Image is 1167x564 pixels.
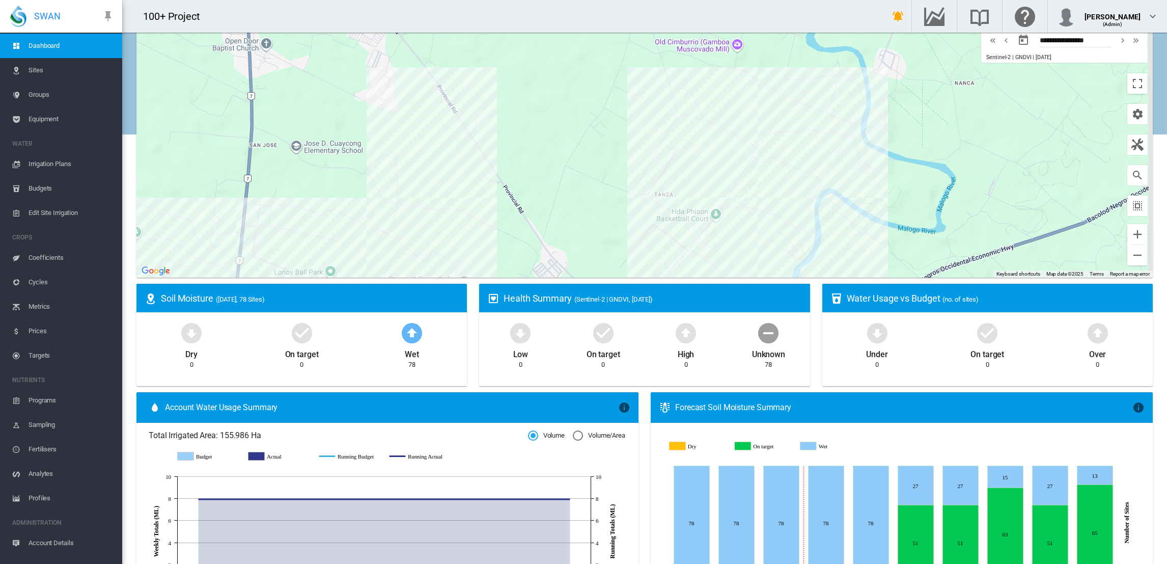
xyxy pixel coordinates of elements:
[485,497,489,501] circle: Running Actual Sep 10 7.94
[996,271,1040,278] button: Keyboard shortcuts
[888,6,908,26] button: icon-bell-ring
[1127,196,1148,216] button: icon-select-all
[1123,502,1130,543] tspan: Number of Sites
[143,9,209,23] div: 100+ Project
[279,497,283,501] circle: Running Actual Aug 6 7.94
[678,345,694,360] div: High
[1103,21,1123,27] span: (Admin)
[1089,345,1106,360] div: Over
[29,531,114,555] span: Account Details
[986,54,1031,61] span: Sentinel-2 | GNDVI
[1096,360,1099,369] div: 0
[674,320,698,345] md-icon: icon-arrow-up-bold-circle
[179,320,204,345] md-icon: icon-arrow-down-bold-circle
[248,452,309,461] g: Actual
[487,292,499,305] md-icon: icon-heart-box-outline
[390,452,450,461] g: Running Actual
[942,296,979,303] span: (no. of sites)
[290,320,314,345] md-icon: icon-checkbox-marked-circle
[29,486,114,511] span: Profiles
[875,360,879,369] div: 0
[29,462,114,486] span: Analytes
[169,540,172,546] tspan: 4
[1046,271,1084,277] span: Map data ©2025
[29,107,114,131] span: Equipment
[161,292,459,305] div: Soil Moisture
[165,474,171,480] tspan: 10
[528,431,565,441] md-radio-button: Volume
[12,229,114,246] span: CROPS
[967,10,992,22] md-icon: Search the knowledge base
[29,270,114,294] span: Cycles
[574,296,653,303] span: (Sentinel-2 | GNDVI, [DATE])
[659,401,671,414] md-icon: icon-thermometer-lines
[670,442,728,451] g: Dry
[801,442,859,451] g: Wet
[153,506,160,557] tspan: Weekly Totals (ML)
[403,497,407,501] circle: Running Actual Aug 27 7.94
[29,413,114,437] span: Sampling
[1130,34,1142,46] md-icon: icon-chevron-double-right
[319,452,380,461] g: Running Budget
[237,497,241,501] circle: Running Actual Jul 30 7.94
[765,360,772,369] div: 78
[29,58,114,83] span: Sites
[29,319,114,343] span: Prices
[866,345,888,360] div: Under
[169,518,172,524] tspan: 6
[169,496,172,502] tspan: 8
[1086,320,1110,345] md-icon: icon-arrow-up-bold-circle
[1001,34,1012,46] md-icon: icon-chevron-left
[513,345,529,360] div: Low
[519,360,522,369] div: 0
[12,372,114,388] span: NUTRIENTS
[1013,10,1037,22] md-icon: Click here for help
[1013,30,1034,50] button: md-calendar
[596,474,601,480] tspan: 10
[1090,271,1104,277] a: Terms
[300,360,303,369] div: 0
[29,343,114,368] span: Targets
[922,10,947,22] md-icon: Go to the Data Hub
[405,345,419,360] div: Wet
[1127,224,1148,245] button: Zoom in
[1117,34,1128,46] md-icon: icon-chevron-right
[29,388,114,413] span: Programs
[190,360,193,369] div: 0
[1032,466,1068,505] g: Wet Sep 30, 2025 27
[12,136,114,152] span: WATER
[830,292,843,305] md-icon: icon-cup-water
[178,452,238,461] g: Budget
[609,504,616,558] tspan: Running Totals (ML)
[568,497,572,501] circle: Running Actual Sep 24 7.94
[987,466,1023,488] g: Wet Sep 29, 2025 15
[1127,73,1148,94] button: Toggle fullscreen view
[1127,165,1148,185] button: icon-magnify
[601,360,605,369] div: 0
[1147,10,1159,22] md-icon: icon-chevron-down
[1077,466,1113,485] g: Wet Oct 01, 2025 13
[618,401,630,414] md-icon: icon-information
[970,345,1004,360] div: On target
[1110,271,1150,277] a: Report a map error
[29,34,114,58] span: Dashboard
[185,345,198,360] div: Dry
[285,345,319,360] div: On target
[1132,401,1145,414] md-icon: icon-information
[1127,245,1148,265] button: Zoom out
[756,320,781,345] md-icon: icon-minus-circle
[216,296,265,303] span: ([DATE], 78 Sites)
[320,497,324,501] circle: Running Actual Aug 13 7.94
[865,320,890,345] md-icon: icon-arrow-down-bold-circle
[361,497,365,501] circle: Running Actual Aug 20 7.94
[987,34,998,46] md-icon: icon-chevron-double-left
[408,360,415,369] div: 78
[892,10,904,22] md-icon: icon-bell-ring
[29,83,114,107] span: Groups
[145,292,157,305] md-icon: icon-map-marker-radius
[526,497,531,501] circle: Running Actual Sep 17 7.94
[139,264,173,278] a: Open this area in Google Maps (opens a new window)
[684,360,688,369] div: 0
[1033,54,1051,61] span: | [DATE]
[587,345,620,360] div: On target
